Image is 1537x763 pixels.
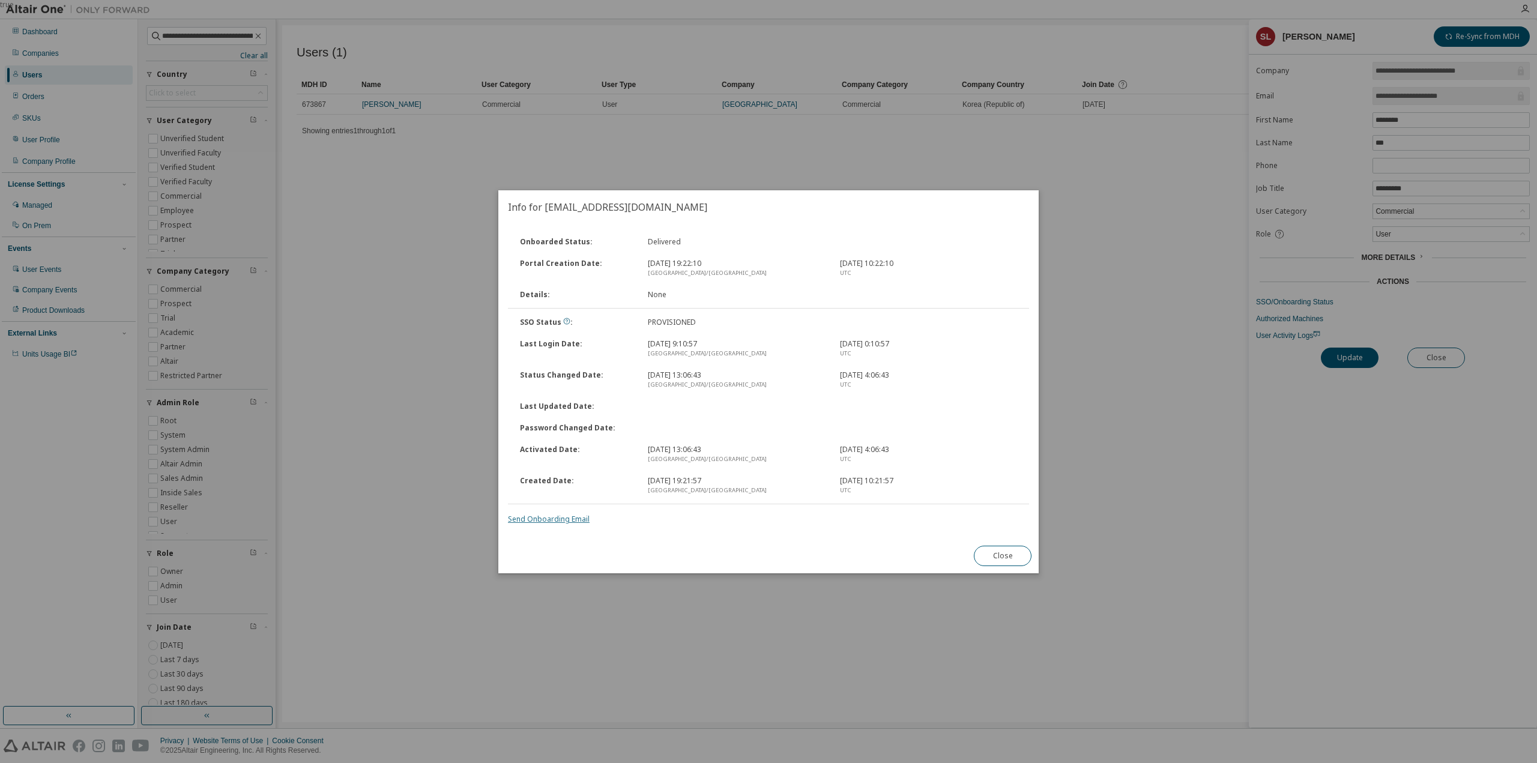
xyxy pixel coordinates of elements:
div: Activated Date : [513,445,641,464]
div: [DATE] 10:22:10 [833,259,1025,278]
div: [GEOGRAPHIC_DATA]/[GEOGRAPHIC_DATA] [648,454,826,464]
div: [GEOGRAPHIC_DATA]/[GEOGRAPHIC_DATA] [648,486,826,495]
div: UTC [840,454,1018,464]
div: Status Changed Date : [513,370,641,390]
div: Portal Creation Date : [513,259,641,278]
div: PROVISIONED [641,318,833,327]
div: UTC [840,486,1018,495]
div: [GEOGRAPHIC_DATA]/[GEOGRAPHIC_DATA] [648,268,826,278]
div: Onboarded Status : [513,237,641,247]
div: Last Updated Date : [513,402,641,411]
div: [GEOGRAPHIC_DATA]/[GEOGRAPHIC_DATA] [648,349,826,358]
div: None [641,290,833,300]
div: [DATE] 13:06:43 [641,445,833,464]
div: UTC [840,380,1018,390]
div: SSO Status : [513,318,641,327]
div: [DATE] 9:10:57 [641,339,833,358]
h2: Info for [EMAIL_ADDRESS][DOMAIN_NAME] [498,190,1039,224]
div: UTC [840,268,1018,278]
div: [DATE] 19:22:10 [641,259,833,278]
div: [GEOGRAPHIC_DATA]/[GEOGRAPHIC_DATA] [648,380,826,390]
div: UTC [840,349,1018,358]
div: [DATE] 0:10:57 [833,339,1025,358]
div: [DATE] 13:06:43 [641,370,833,390]
div: [DATE] 10:21:57 [833,476,1025,495]
a: Send Onboarding Email [508,514,590,524]
div: Last Login Date : [513,339,641,358]
div: Delivered [641,237,833,247]
div: [DATE] 4:06:43 [833,370,1025,390]
div: Password Changed Date : [513,423,641,433]
div: [DATE] 4:06:43 [833,445,1025,464]
div: [DATE] 19:21:57 [641,476,833,495]
div: Details : [513,290,641,300]
button: Close [974,546,1031,566]
div: Created Date : [513,476,641,495]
